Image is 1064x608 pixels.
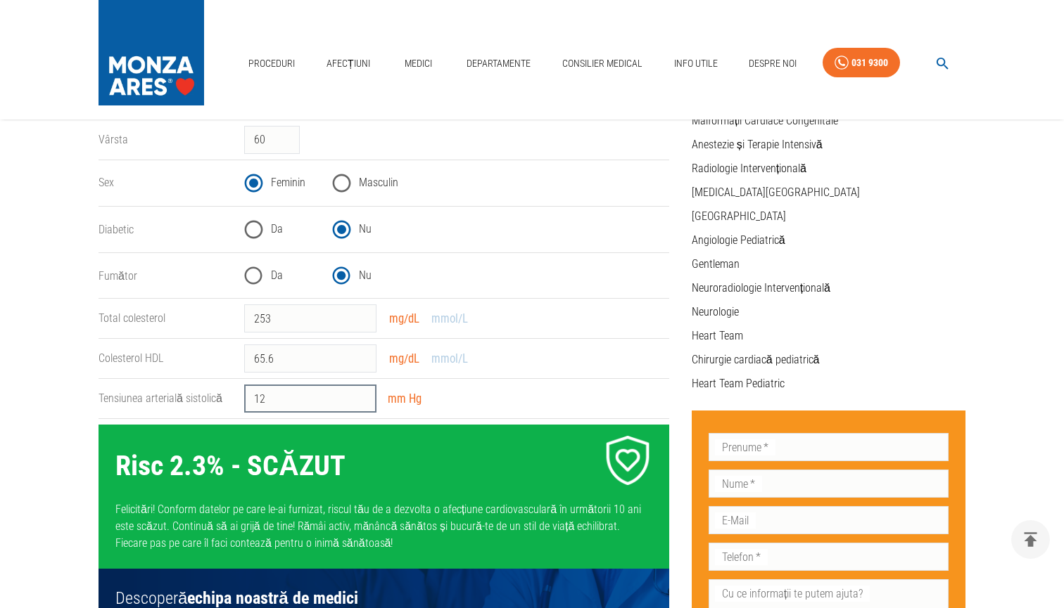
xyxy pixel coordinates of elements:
[359,267,372,284] span: Nu
[244,166,669,200] div: gender
[244,384,376,413] input: 100 - 200 mm Hg
[271,221,283,238] span: Da
[244,344,376,373] input: 0 - 60 mg/dL
[99,351,163,365] label: Colesterol HDL
[692,209,786,223] a: [GEOGRAPHIC_DATA]
[99,176,114,189] label: Sex
[244,212,669,247] div: diabetes
[692,114,838,127] a: Malformații Cardiace Congenitale
[557,49,648,78] a: Consilier Medical
[271,174,305,191] span: Feminin
[99,311,165,325] label: Total colesterol
[692,162,806,175] a: Radiologie Intervențională
[692,233,785,247] a: Angiologie Pediatrică
[669,49,723,78] a: Info Utile
[359,174,398,191] span: Masculin
[692,329,743,342] a: Heart Team
[1011,520,1050,559] button: delete
[271,267,283,284] span: Da
[427,349,472,369] button: mmol/L
[692,377,785,390] a: Heart Team Pediatric
[244,304,376,332] input: 150 - 200 mg/dL
[692,186,860,199] a: [MEDICAL_DATA][GEOGRAPHIC_DATA]
[99,221,233,238] legend: Diabetic
[99,392,222,405] label: Tensiunea arterială sistolică
[823,48,900,78] a: 031 9300
[243,49,300,78] a: Proceduri
[461,49,536,78] a: Departamente
[115,501,652,552] p: Felicitări! Conform datelor pe care le-ai furnizat, riscul tău de a dezvolta o afecțiune cardiova...
[115,445,346,487] p: Risc 2.3 % - SCĂZUT
[743,49,802,78] a: Despre Noi
[99,268,233,284] legend: Fumător
[692,305,739,318] a: Neurologie
[692,257,740,271] a: Gentleman
[692,353,820,366] a: Chirurgie cardiacă pediatrică
[244,259,669,293] div: smoking
[692,138,823,151] a: Anestezie și Terapie Intensivă
[692,281,830,295] a: Neuroradiologie Intervențională
[321,49,376,78] a: Afecțiuni
[851,54,888,72] div: 031 9300
[99,133,128,146] label: Vârsta
[427,309,472,329] button: mmol/L
[395,49,441,78] a: Medici
[603,436,652,485] img: Low CVD Risk icon
[359,221,372,238] span: Nu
